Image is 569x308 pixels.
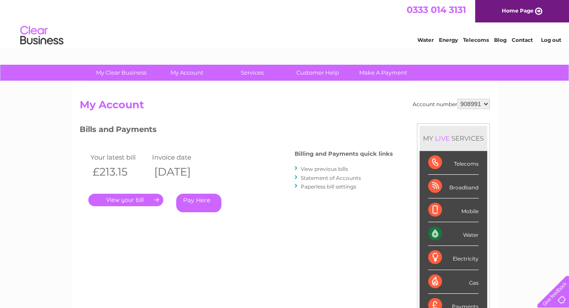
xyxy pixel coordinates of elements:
div: Telecoms [428,151,479,175]
a: Pay Here [176,194,221,212]
a: My Account [151,65,222,81]
div: MY SERVICES [420,126,487,151]
div: Broadband [428,175,479,198]
div: Mobile [428,198,479,222]
div: LIVE [433,134,451,142]
h4: Billing and Payments quick links [295,151,393,157]
div: Clear Business is a trading name of Verastar Limited (registered in [GEOGRAPHIC_DATA] No. 3667643... [81,5,488,42]
div: Water [428,222,479,246]
a: Customer Help [282,65,353,81]
a: Energy [439,37,458,43]
a: Make A Payment [348,65,419,81]
a: Paperless bill settings [301,183,356,190]
div: Gas [428,270,479,294]
td: Invoice date [150,151,212,163]
th: [DATE] [150,163,212,181]
h2: My Account [80,99,490,115]
a: Statement of Accounts [301,175,361,181]
a: Contact [512,37,533,43]
div: Account number [413,99,490,109]
td: Your latest bill [88,151,150,163]
a: Log out [541,37,561,43]
a: Telecoms [463,37,489,43]
a: Water [417,37,434,43]
h3: Bills and Payments [80,123,393,138]
div: Electricity [428,246,479,270]
a: View previous bills [301,166,348,172]
a: Services [217,65,288,81]
a: My Clear Business [86,65,157,81]
th: £213.15 [88,163,150,181]
img: logo.png [20,22,64,49]
a: . [88,194,163,206]
a: Blog [494,37,507,43]
a: 0333 014 3131 [407,4,466,15]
